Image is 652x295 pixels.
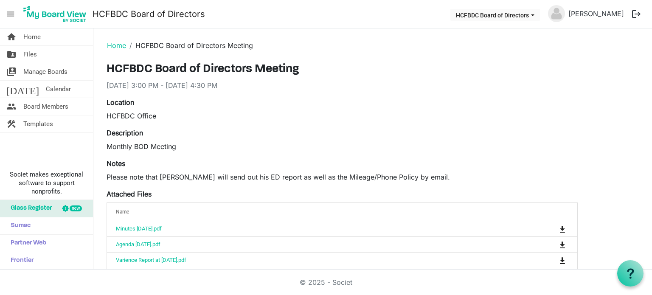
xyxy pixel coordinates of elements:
span: Home [23,28,41,45]
p: Monthly BOD Meeting [107,141,578,152]
span: Partner Web [6,235,46,252]
span: Glass Register [6,200,52,217]
td: Balance Sheet at August 31, 2025.pdf is template cell column header Name [107,268,524,284]
button: logout [627,5,645,23]
p: Please note that [PERSON_NAME] will send out his ED report as well as the Mileage/Phone Policy by... [107,172,578,182]
button: Download [556,239,568,250]
a: [PERSON_NAME] [565,5,627,22]
button: Download [556,254,568,266]
a: © 2025 - Societ [300,278,352,287]
td: is Command column column header [524,268,577,284]
label: Attached Files [107,189,152,199]
span: construction [6,115,17,132]
td: is Command column column header [524,221,577,236]
span: [DATE] [6,81,39,98]
td: Minutes August 2025.pdf is template cell column header Name [107,221,524,236]
a: Agenda [DATE].pdf [116,241,160,247]
img: My Board View Logo [21,3,89,25]
div: [DATE] 3:00 PM - [DATE] 4:30 PM [107,80,578,90]
span: Files [23,46,37,63]
span: Sumac [6,217,31,234]
div: new [70,205,82,211]
span: home [6,28,17,45]
li: HCFBDC Board of Directors Meeting [126,40,253,51]
td: Varience Report at August 31, 2025.pdf is template cell column header Name [107,252,524,268]
button: Download [556,223,568,235]
span: Templates [23,115,53,132]
div: HCFBDC Office [107,111,578,121]
span: menu [3,6,19,22]
a: My Board View Logo [21,3,93,25]
td: Agenda September 2025.pdf is template cell column header Name [107,236,524,252]
button: HCFBDC Board of Directors dropdownbutton [450,9,540,21]
span: Frontier [6,252,34,269]
td: is Command column column header [524,252,577,268]
td: is Command column column header [524,236,577,252]
span: folder_shared [6,46,17,63]
a: Varience Report at [DATE].pdf [116,257,186,263]
a: Minutes [DATE].pdf [116,225,162,232]
span: Name [116,209,129,215]
label: Description [107,128,143,138]
span: people [6,98,17,115]
h3: HCFBDC Board of Directors Meeting [107,62,578,77]
a: Home [107,41,126,50]
span: Manage Boards [23,63,67,80]
label: Notes [107,158,125,169]
label: Location [107,97,134,107]
span: Societ makes exceptional software to support nonprofits. [4,170,89,196]
span: switch_account [6,63,17,80]
span: Board Members [23,98,68,115]
span: Calendar [46,81,71,98]
img: no-profile-picture.svg [548,5,565,22]
a: HCFBDC Board of Directors [93,6,205,22]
